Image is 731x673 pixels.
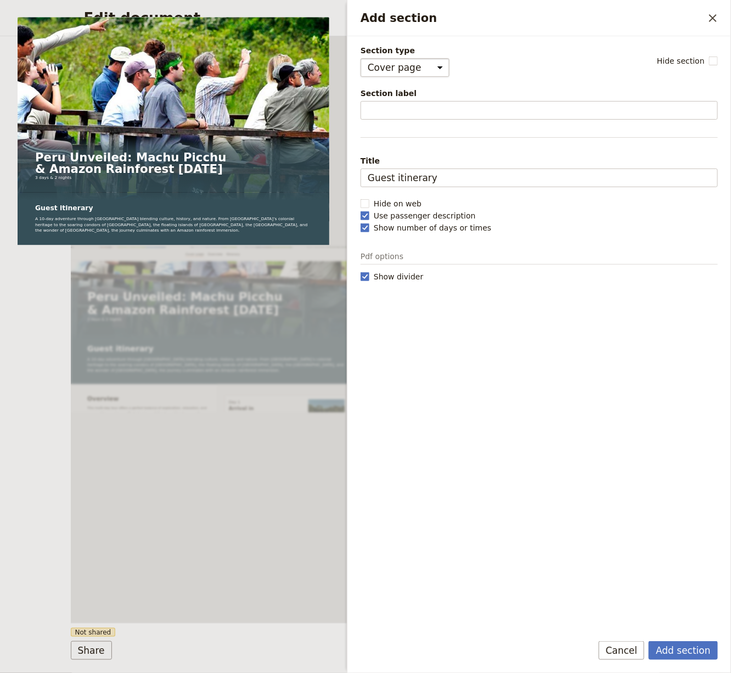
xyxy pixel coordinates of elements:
span: 3 days & 2 nights [40,165,121,178]
h1: Peru Unveiled: Machu Picchu & Amazon Rainforest [DATE] [40,104,663,165]
a: Itinerary [372,9,404,23]
input: Title [361,169,718,187]
span: Not shared [71,628,116,637]
button: Add section [649,641,718,660]
a: Overview [328,9,364,23]
h2: Add section [361,10,704,26]
span: Hide on web [374,198,421,209]
span: This multi-day tour offers a perfect balance of exploration, relaxation, and memorable experience... [40,380,327,422]
span: Show divider [374,271,423,282]
div: Guest itinerary [40,231,663,253]
button: Cancel [599,641,645,660]
button: Download pdf [675,7,694,25]
span: Day 1 [378,364,406,377]
p: Pdf options [361,251,718,265]
span: Overview [40,354,115,371]
span: Arrival in [GEOGRAPHIC_DATA] [378,377,555,410]
span: Show number of days or times [374,222,491,233]
span: Section type [361,45,449,56]
h2: Edit document [84,10,631,26]
span: Section label [361,88,718,99]
button: Share [71,641,112,660]
button: Close drawer [704,9,722,27]
a: Cover page [274,9,318,23]
select: Section type [361,58,449,77]
span: Title [361,155,718,166]
span: Hide section [657,55,705,66]
span: A 10-day adventure through [GEOGRAPHIC_DATA] blending culture, history, and nature. From [GEOGRAP... [40,263,656,300]
input: Section label [361,101,718,120]
span: Use passenger description [374,210,476,221]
